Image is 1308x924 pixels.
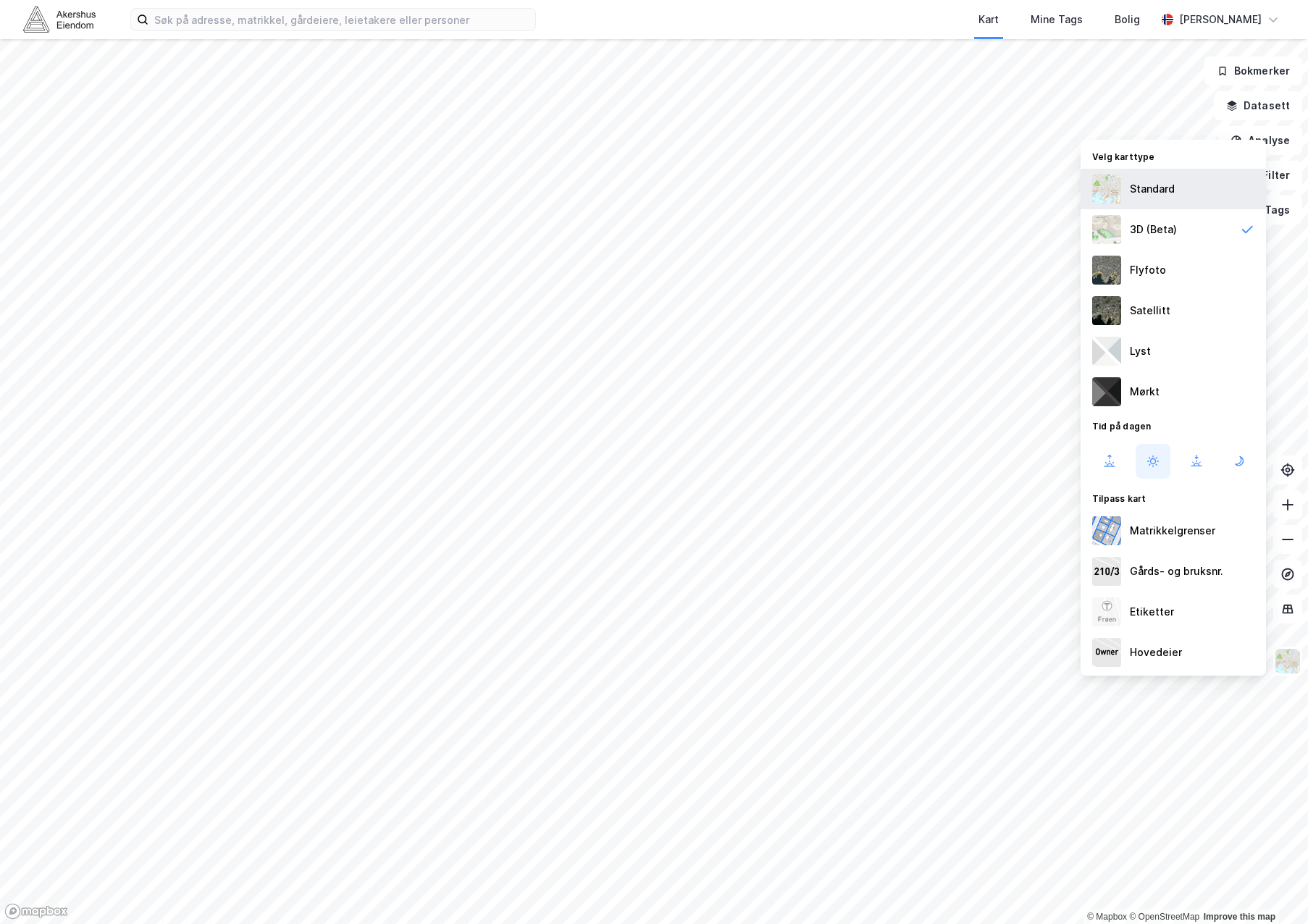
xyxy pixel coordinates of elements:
[1204,912,1275,922] a: Improve this map
[1087,912,1127,922] a: Mapbox
[1115,11,1140,28] div: Bolig
[1130,563,1223,580] div: Gårds- og bruksnr.
[1236,854,1308,924] iframe: Chat Widget
[1092,337,1121,366] img: luj3wr1y2y3+OchiMxRmMxRlscgabnMEmZ7DJGWxyBpucwSZnsMkZbHIGm5zBJmewyRlscgabnMEmZ7DJGWxyBpucwSZnsMkZ...
[1092,175,1121,203] img: Z
[1092,377,1121,406] img: nCdM7BzjoCAAAAAElFTkSuQmCC
[1130,180,1175,198] div: Standard
[1130,522,1215,539] div: Matrikkelgrenser
[1092,256,1121,285] img: Z
[1218,126,1302,155] button: Analyse
[1081,484,1266,511] div: Tilpass kart
[1233,161,1302,190] button: Filter
[1130,343,1151,360] div: Lyst
[1130,644,1182,661] div: Hovedeier
[1130,221,1177,238] div: 3D (Beta)
[1092,215,1121,244] img: Z
[1214,91,1302,120] button: Datasett
[1204,56,1302,85] button: Bokmerker
[4,903,68,920] a: Mapbox homepage
[1179,11,1262,28] div: [PERSON_NAME]
[1130,261,1166,279] div: Flyfoto
[978,11,999,28] div: Kart
[1031,11,1083,28] div: Mine Tags
[1092,296,1121,325] img: 9k=
[1130,603,1174,621] div: Etiketter
[1092,557,1121,586] img: cadastreKeys.547ab17ec502f5a4ef2b.jpeg
[1092,638,1121,667] img: majorOwner.b5e170eddb5c04bfeeff.jpeg
[148,9,535,30] input: Søk på adresse, matrikkel, gårdeiere, leietakere eller personer
[1092,597,1121,626] img: Z
[23,7,96,32] img: akershus-eiendom-logo.9091f326c980b4bce74ccdd9f866810c.svg
[1081,143,1266,169] div: Velg karttype
[1236,854,1308,924] div: Kontrollprogram for chat
[1274,647,1301,675] img: Z
[1129,912,1199,922] a: OpenStreetMap
[1130,302,1170,319] div: Satellitt
[1235,196,1302,224] button: Tags
[1092,516,1121,545] img: cadastreBorders.cfe08de4b5ddd52a10de.jpeg
[1130,383,1160,400] div: Mørkt
[1081,412,1266,438] div: Tid på dagen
